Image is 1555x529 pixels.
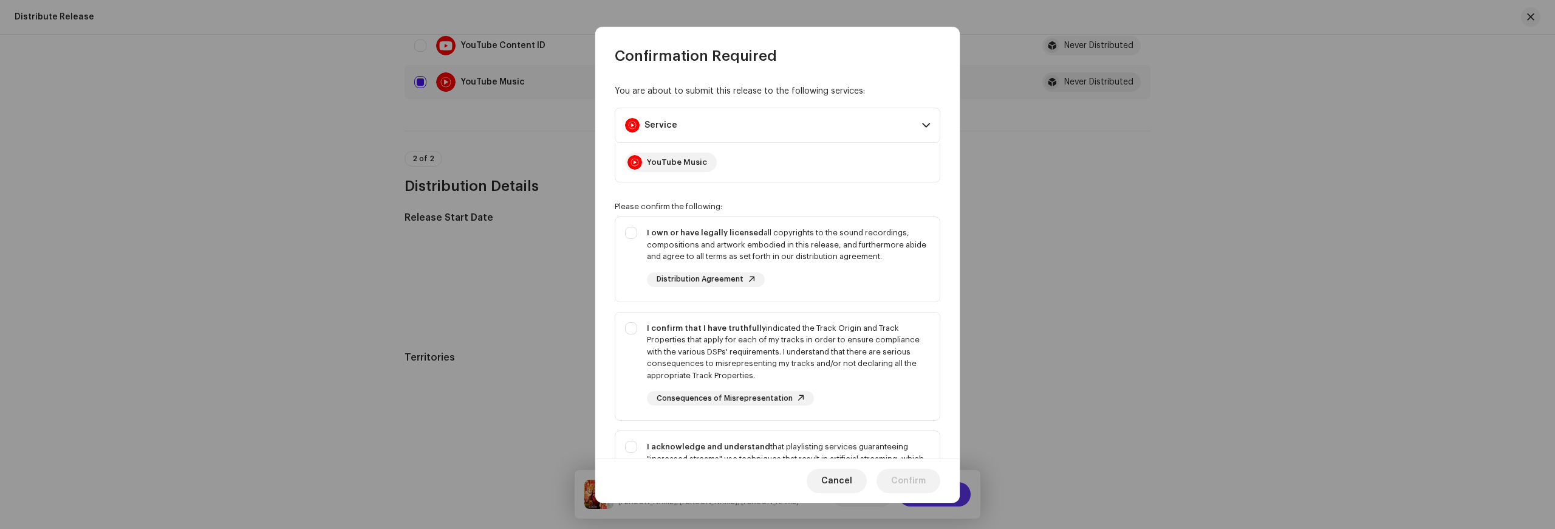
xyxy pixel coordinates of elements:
[615,143,940,182] p-accordion-content: Service
[647,443,770,451] strong: I acknowledge and understand
[647,441,930,488] div: that playlisting services guaranteeing "increased streams" use techniques that result in artifici...
[615,311,940,421] p-togglebutton: I confirm that I have truthfullyindicated the Track Origin and Track Properties that apply for ea...
[615,216,940,302] p-togglebutton: I own or have legally licensedall copyrights to the sound recordings, compositions and artwork em...
[891,469,926,493] span: Confirm
[615,108,940,143] p-accordion-header: Service
[647,227,930,263] div: all copyrights to the sound recordings, compositions and artwork embodied in this release, and fu...
[657,394,793,402] span: Consequences of Misrepresentation
[821,469,852,493] span: Cancel
[615,85,940,98] div: You are about to submit this release to the following services:
[615,46,777,66] span: Confirmation Required
[657,275,743,283] span: Distribution Agreement
[807,469,867,493] button: Cancel
[644,120,677,130] div: Service
[877,469,940,493] button: Confirm
[647,323,766,331] strong: I confirm that I have truthfully
[615,202,940,212] div: Please confirm the following:
[647,157,707,167] div: YouTube Music
[647,322,930,381] div: indicated the Track Origin and Track Properties that apply for each of my tracks in order to ensu...
[647,229,764,237] strong: I own or have legally licensed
